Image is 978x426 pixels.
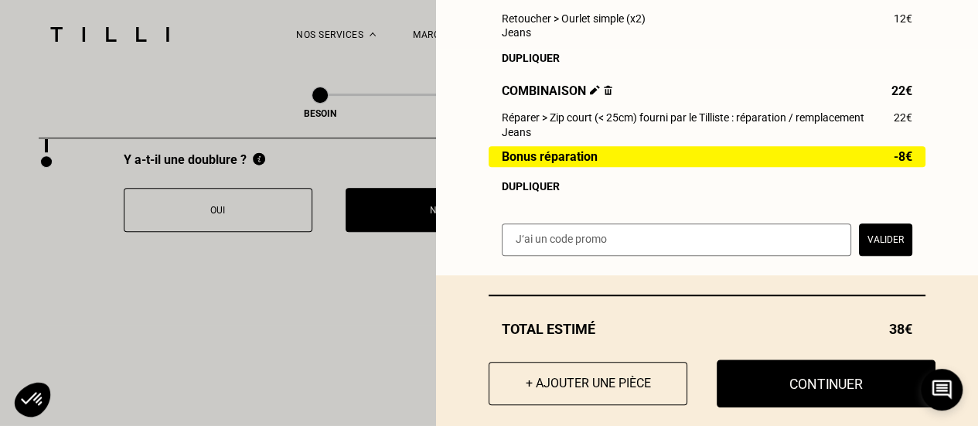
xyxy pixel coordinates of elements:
[590,85,600,95] img: Éditer
[489,362,687,405] button: + Ajouter une pièce
[894,111,912,124] span: 22€
[604,85,612,95] img: Supprimer
[894,150,912,163] span: -8€
[502,12,646,25] span: Retoucher > Ourlet simple (x2)
[502,111,864,124] span: Réparer > Zip court (< 25cm) fourni par le Tilliste : réparation / remplacement
[894,12,912,25] span: 12€
[502,52,912,64] div: Dupliquer
[502,83,612,98] span: Combinaison
[717,360,935,407] button: Continuer
[891,83,912,98] span: 22€
[502,180,912,193] div: Dupliquer
[489,321,925,337] div: Total estimé
[502,26,531,39] span: Jeans
[502,126,531,138] span: Jeans
[502,150,598,163] span: Bonus réparation
[859,223,912,256] button: Valider
[889,321,912,337] span: 38€
[502,223,851,256] input: J‘ai un code promo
